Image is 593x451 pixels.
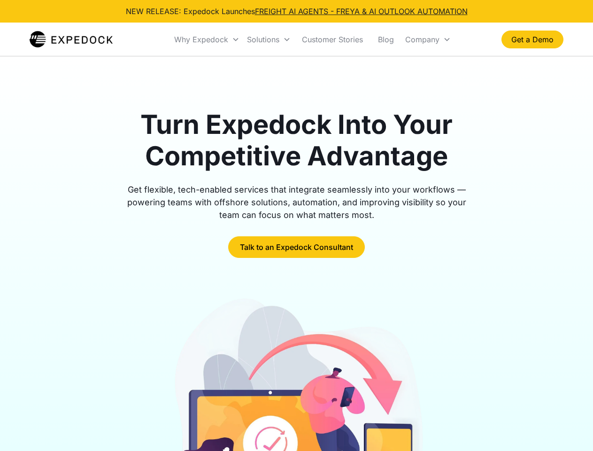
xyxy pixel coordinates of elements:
[255,7,468,16] a: FREIGHT AI AGENTS - FREYA & AI OUTLOOK AUTOMATION
[401,23,454,55] div: Company
[174,35,228,44] div: Why Expedock
[294,23,370,55] a: Customer Stories
[247,35,279,44] div: Solutions
[405,35,439,44] div: Company
[243,23,294,55] div: Solutions
[370,23,401,55] a: Blog
[116,183,477,221] div: Get flexible, tech-enabled services that integrate seamlessly into your workflows — powering team...
[170,23,243,55] div: Why Expedock
[501,31,563,48] a: Get a Demo
[546,406,593,451] iframe: Chat Widget
[30,30,113,49] a: home
[30,30,113,49] img: Expedock Logo
[228,236,365,258] a: Talk to an Expedock Consultant
[126,6,468,17] div: NEW RELEASE: Expedock Launches
[116,109,477,172] h1: Turn Expedock Into Your Competitive Advantage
